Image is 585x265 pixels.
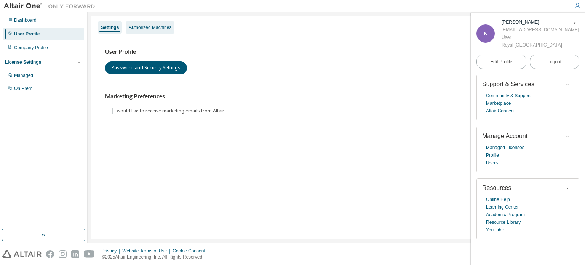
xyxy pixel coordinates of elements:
div: Privacy [102,248,122,254]
a: Edit Profile [476,55,526,69]
span: Edit Profile [490,59,512,65]
span: Support & Services [482,81,534,87]
div: User Profile [14,31,40,37]
div: Settings [101,24,119,31]
img: youtube.svg [84,250,95,258]
a: YouTube [486,226,504,234]
img: altair_logo.svg [2,250,42,258]
span: K [484,31,487,36]
div: Cookie Consent [173,248,209,254]
h3: Marketing Preferences [105,93,567,100]
div: Authorized Machines [129,24,171,31]
div: [EMAIL_ADDRESS][DOMAIN_NAME] [502,26,579,34]
h3: User Profile [105,48,567,56]
div: On Prem [14,85,32,92]
a: Resource Library [486,218,521,226]
img: facebook.svg [46,250,54,258]
a: Academic Program [486,211,525,218]
span: Manage Account [482,133,527,139]
a: Learning Center [486,203,519,211]
div: Managed [14,72,33,79]
a: Altair Connect [486,107,515,115]
a: Managed Licenses [486,144,524,151]
div: Company Profile [14,45,48,51]
span: Logout [547,58,561,66]
img: linkedin.svg [71,250,79,258]
div: Dashboard [14,17,37,23]
div: Keenan Mustica [502,18,579,26]
p: © 2025 Altair Engineering, Inc. All Rights Reserved. [102,254,210,260]
img: instagram.svg [59,250,67,258]
span: Resources [482,185,511,191]
button: Password and Security Settings [105,61,187,74]
div: Website Terms of Use [122,248,173,254]
div: User [502,34,579,41]
img: Altair One [4,2,99,10]
a: Profile [486,151,499,159]
a: Marketplace [486,100,511,107]
div: Royal [GEOGRAPHIC_DATA] [502,41,579,49]
a: Online Help [486,196,510,203]
a: Users [486,159,498,167]
a: Community & Support [486,92,531,100]
button: Logout [530,55,580,69]
div: License Settings [5,59,41,65]
label: I would like to receive marketing emails from Altair [114,106,226,116]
